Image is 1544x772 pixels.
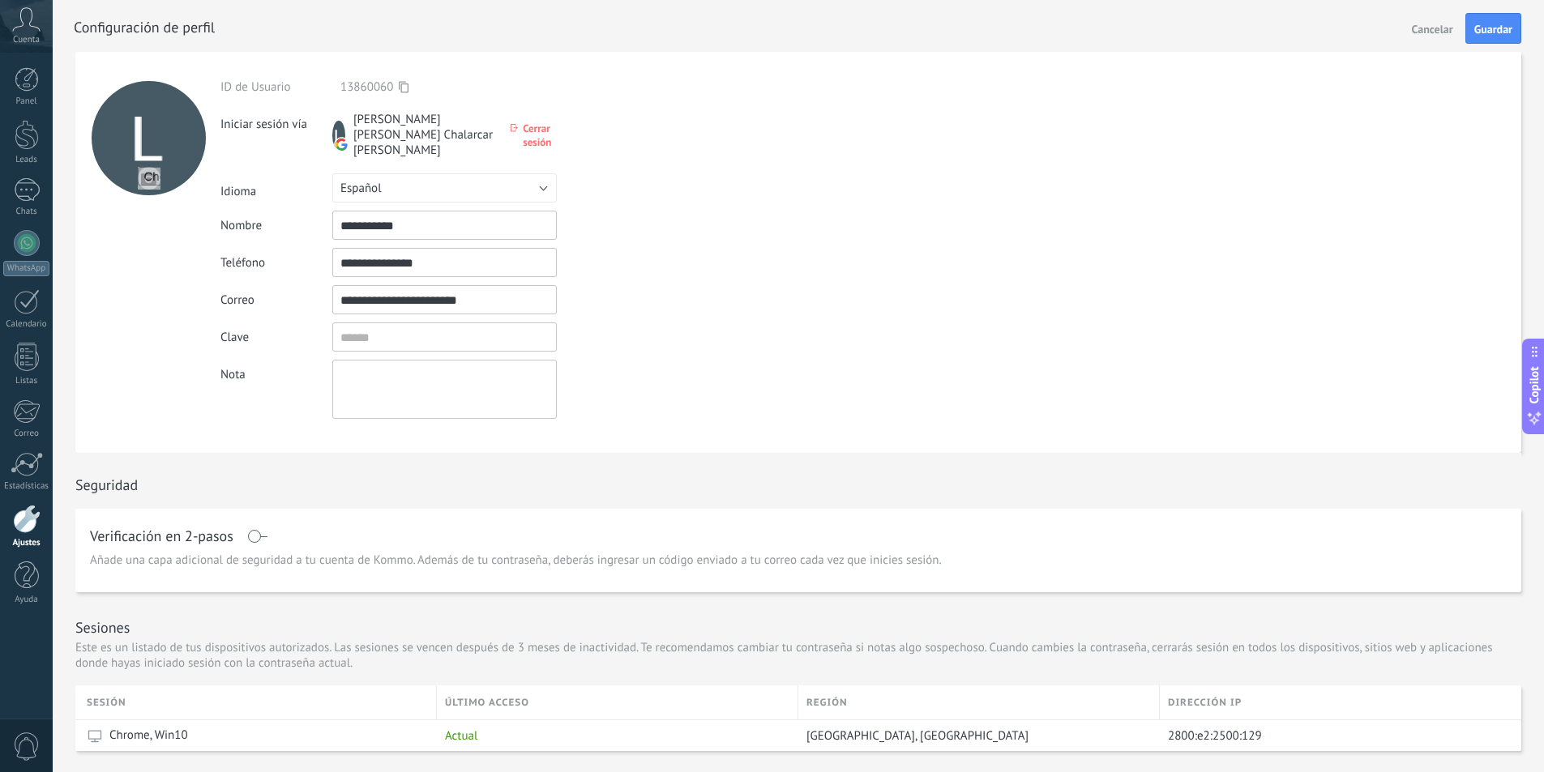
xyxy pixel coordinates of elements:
div: Sesión [87,685,436,719]
button: Cancelar [1405,15,1460,41]
div: Ayuda [3,595,50,605]
div: Ajustes [3,538,50,548]
span: 2800:e2:2500:129 [1168,728,1262,744]
div: ID de Usuario [220,79,332,95]
div: Región [798,685,1159,719]
div: 2800:e2:2500:129 [1160,720,1509,751]
h1: Verificación en 2-pasos [90,530,233,543]
div: Correo [220,292,332,308]
div: Chats [3,207,50,217]
div: Nombre [220,218,332,233]
div: WhatsApp [3,261,49,276]
p: Este es un listado de tus dispositivos autorizados. Las sesiones se vencen después de 3 meses de ... [75,640,1521,671]
span: Chrome, Win10 [109,727,188,744]
span: Español [340,181,382,196]
span: 13860060 [340,79,393,95]
span: Cancelar [1412,23,1453,35]
div: Teléfono [220,255,332,271]
button: Guardar [1465,13,1521,44]
div: Correo [3,429,50,439]
div: Panel [3,96,50,107]
span: Cuenta [13,35,40,45]
button: Español [332,173,557,203]
span: Añade una capa adicional de seguridad a tu cuenta de Kommo. Además de tu contraseña, deberás ingr... [90,552,942,569]
div: Calendario [3,319,50,330]
span: [GEOGRAPHIC_DATA], [GEOGRAPHIC_DATA] [806,728,1029,744]
div: Estadísticas [3,481,50,492]
span: Actual [445,728,477,744]
span: Cerrar sesión [523,122,557,149]
div: Medellín, Colombia [798,720,1152,751]
div: Idioma [220,177,332,199]
div: Iniciar sesión vía [220,110,332,132]
span: Copilot [1526,366,1542,403]
h1: Seguridad [75,476,138,494]
span: [PERSON_NAME] [PERSON_NAME] Chalarcar [PERSON_NAME] [353,112,495,158]
div: Nota [220,360,332,382]
div: Dirección IP [1160,685,1521,719]
div: Clave [220,330,332,345]
h1: Sesiones [75,618,130,637]
div: Listas [3,376,50,386]
div: último acceso [437,685,798,719]
span: Guardar [1474,23,1512,35]
div: Leads [3,155,50,165]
